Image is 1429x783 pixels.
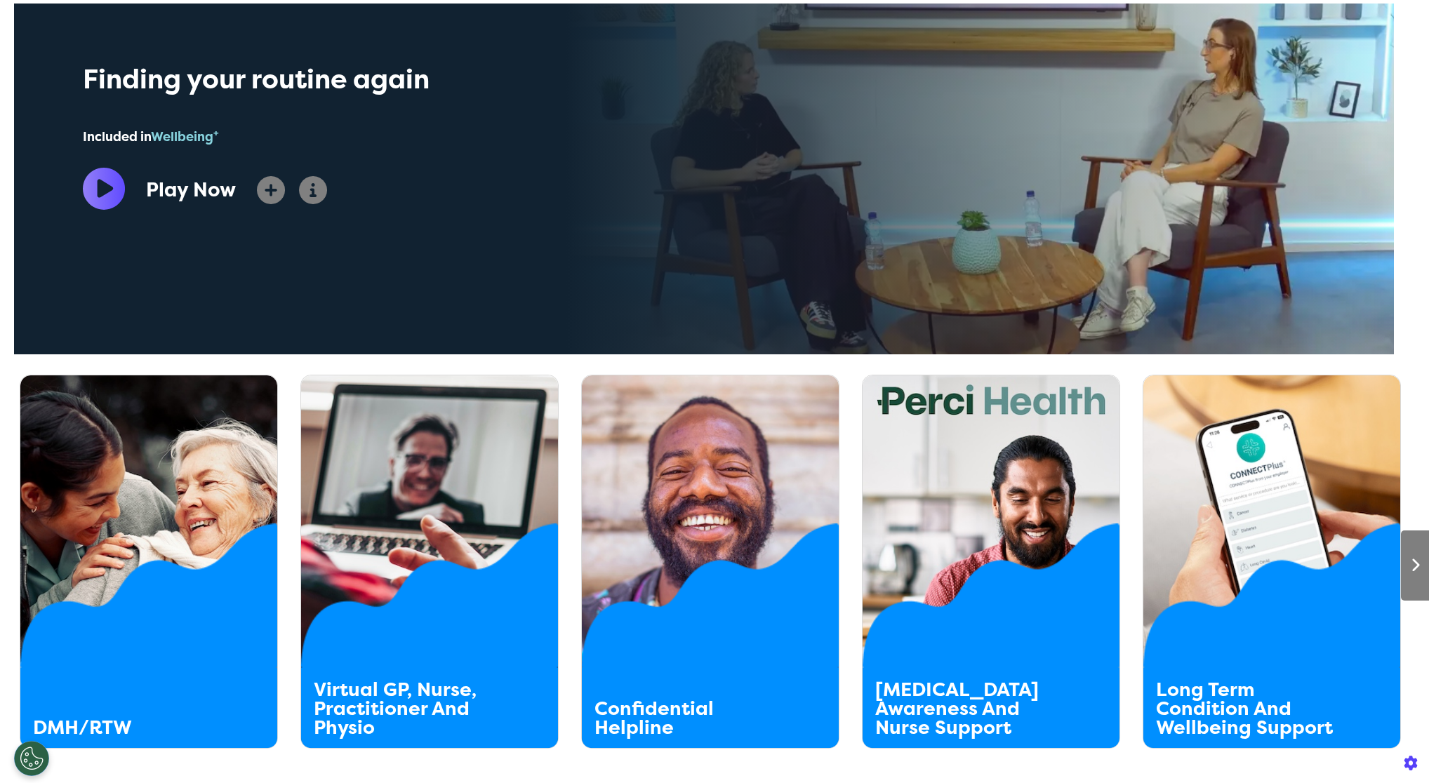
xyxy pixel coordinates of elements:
div: Finding your routine again [83,60,842,100]
div: Included in [83,128,842,147]
div: Virtual GP, Nurse, Practitioner And Physio [314,681,493,737]
div: Confidential Helpline [594,700,774,737]
div: [MEDICAL_DATA] Awareness And Nurse Support [875,681,1055,737]
span: Wellbeing [151,129,219,145]
button: Open Preferences [14,741,49,776]
div: DMH/RTW [33,718,213,737]
div: Long Term Condition And Wellbeing Support [1156,681,1336,737]
sup: + [213,128,219,138]
div: Play Now [146,175,236,205]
